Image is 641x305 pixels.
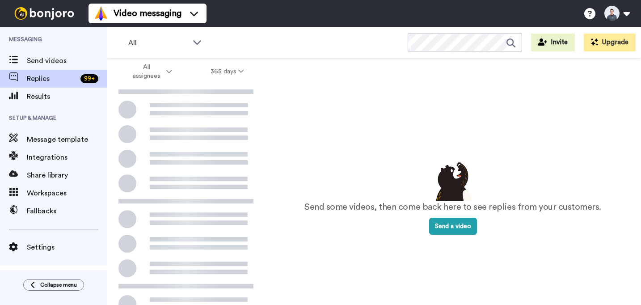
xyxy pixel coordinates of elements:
span: Fallbacks [27,206,107,216]
span: All assignees [128,63,164,80]
p: Send some videos, then come back here to see replies from your customers. [304,201,601,214]
button: All assignees [109,59,191,84]
button: Collapse menu [23,279,84,291]
span: Video messaging [114,7,181,20]
button: 365 days [191,64,263,80]
span: All [128,38,188,48]
img: results-emptystates.png [430,160,475,201]
span: Collapse menu [40,281,77,288]
button: Invite [531,34,575,51]
img: bj-logo-header-white.svg [11,7,78,20]
button: Upgrade [584,34,636,51]
span: Message template [27,134,107,145]
span: Send videos [27,55,107,66]
span: Integrations [27,152,107,163]
span: Share library [27,170,107,181]
button: Send a video [429,218,477,235]
a: Send a video [429,223,477,229]
span: Results [27,91,107,102]
div: 99 + [80,74,98,83]
span: Replies [27,73,77,84]
span: Workspaces [27,188,107,199]
span: Settings [27,242,107,253]
img: vm-color.svg [94,6,108,21]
